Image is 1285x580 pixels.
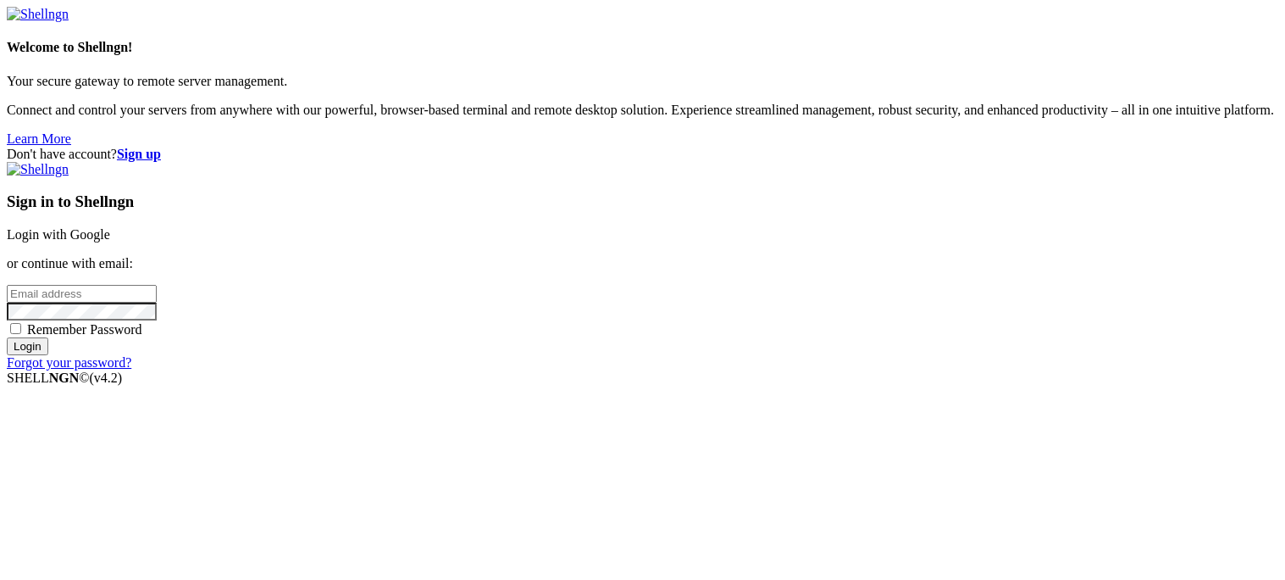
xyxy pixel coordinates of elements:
[90,371,123,385] span: 4.2.0
[7,337,48,355] input: Login
[7,74,1278,89] p: Your secure gateway to remote server management.
[49,371,80,385] b: NGN
[7,355,131,370] a: Forgot your password?
[7,227,110,242] a: Login with Google
[27,322,142,337] span: Remember Password
[7,162,69,177] img: Shellngn
[7,256,1278,271] p: or continue with email:
[7,7,69,22] img: Shellngn
[7,371,122,385] span: SHELL ©
[7,147,1278,162] div: Don't have account?
[10,323,21,334] input: Remember Password
[7,40,1278,55] h4: Welcome to Shellngn!
[7,192,1278,211] h3: Sign in to Shellngn
[7,285,157,303] input: Email address
[117,147,161,161] a: Sign up
[7,103,1278,118] p: Connect and control your servers from anywhere with our powerful, browser-based terminal and remo...
[7,131,71,146] a: Learn More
